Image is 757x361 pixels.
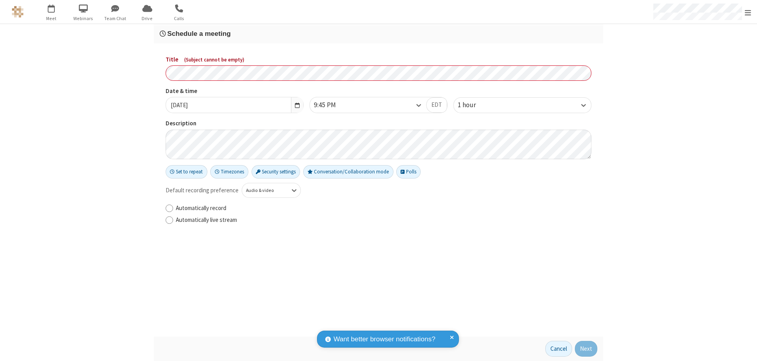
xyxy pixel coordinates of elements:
[166,87,304,96] label: Date & time
[334,334,435,344] span: Want better browser notifications?
[37,15,66,22] span: Meet
[166,119,591,128] label: Description
[166,186,239,195] span: Default recording preference
[184,56,244,63] span: ( Subject cannot be empty )
[101,15,130,22] span: Team Chat
[69,15,98,22] span: Webinars
[426,97,447,113] button: EDT
[167,30,231,37] span: Schedule a meeting
[303,165,393,179] button: Conversation/Collaboration mode
[166,165,207,179] button: Set to repeat
[164,15,194,22] span: Calls
[132,15,162,22] span: Drive
[12,6,24,18] img: QA Selenium DO NOT DELETE OR CHANGE
[176,216,591,225] label: Automatically live stream
[210,165,248,179] button: Timezones
[176,204,591,213] label: Automatically record
[246,187,283,194] div: Audio & video
[545,341,572,357] button: Cancel
[252,165,300,179] button: Security settings
[575,341,597,357] button: Next
[166,55,591,64] label: Title
[314,100,349,110] div: 9:45 PM
[396,165,421,179] button: Polls
[458,100,489,110] div: 1 hour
